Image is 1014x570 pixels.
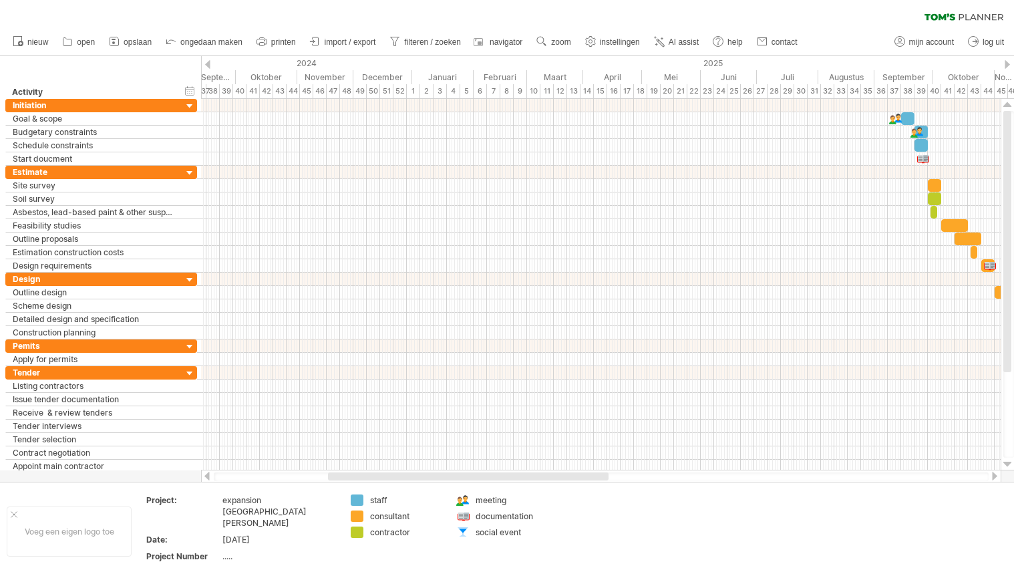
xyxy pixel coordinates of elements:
[13,406,176,419] div: Receive & review tenders
[13,192,176,205] div: Soil survey
[13,112,176,125] div: Goal & scope
[753,33,802,51] a: contact
[222,494,335,529] div: expansion [GEOGRAPHIC_DATA][PERSON_NAME]
[13,433,176,446] div: Tender selection
[13,313,176,325] div: Detailed design and specification
[253,33,300,51] a: printen
[580,84,594,98] div: 14
[353,84,367,98] div: 49
[757,70,818,84] div: Juli 2025
[13,99,176,112] div: Initiation
[741,84,754,98] div: 26
[307,33,380,51] a: import / export
[669,37,699,47] span: AI assist
[13,273,176,285] div: Design
[13,286,176,299] div: Outline design
[434,84,447,98] div: 3
[772,37,798,47] span: contact
[527,84,540,98] div: 10
[271,37,296,47] span: printen
[412,70,474,84] div: Januari 2025
[474,70,527,84] div: Februari 2025
[13,166,176,178] div: Estimate
[995,84,1008,98] div: 45
[297,70,353,84] div: November 2024
[901,84,914,98] div: 38
[206,84,220,98] div: 38
[928,84,941,98] div: 40
[607,84,621,98] div: 16
[180,70,236,84] div: September 2024
[941,84,955,98] div: 41
[808,84,821,98] div: 31
[642,70,701,84] div: Mei 2025
[13,446,176,459] div: Contract negotiation
[714,84,727,98] div: 24
[818,70,874,84] div: Augustus 2025
[9,33,52,51] a: nieuw
[300,84,313,98] div: 45
[13,420,176,432] div: Tender interviews
[474,84,487,98] div: 6
[727,84,741,98] div: 25
[13,460,176,472] div: Appoint main contractor
[246,84,260,98] div: 41
[370,527,443,538] div: contractor
[12,86,175,99] div: Activity
[794,84,808,98] div: 30
[891,33,958,51] a: mijn account
[404,37,461,47] span: filteren / zoeken
[222,534,335,545] div: [DATE]
[701,84,714,98] div: 23
[220,84,233,98] div: 39
[460,84,474,98] div: 5
[821,84,834,98] div: 32
[476,494,548,506] div: meeting
[162,33,246,51] a: ongedaan maken
[514,84,527,98] div: 9
[476,527,548,538] div: social event
[367,84,380,98] div: 50
[260,84,273,98] div: 42
[909,37,954,47] span: mijn account
[848,84,861,98] div: 34
[59,33,99,51] a: open
[13,366,176,379] div: Tender
[13,179,176,192] div: Site survey
[13,326,176,339] div: Construction planning
[13,380,176,392] div: Listing contractors
[353,70,412,84] div: December 2024
[386,33,465,51] a: filteren / zoeken
[651,33,703,51] a: AI assist
[781,84,794,98] div: 29
[106,33,156,51] a: opslaan
[13,152,176,165] div: Start doucment
[180,37,242,47] span: ongedaan maken
[13,259,176,272] div: Design requirements
[146,534,220,545] div: Date:
[472,33,526,51] a: navigator
[476,511,548,522] div: documentation
[861,84,874,98] div: 35
[313,84,327,98] div: 46
[834,84,848,98] div: 33
[933,70,995,84] div: Oktober 2025
[447,84,460,98] div: 4
[13,299,176,312] div: Scheme design
[124,37,152,47] span: opslaan
[13,233,176,245] div: Outline proposals
[567,84,580,98] div: 13
[13,393,176,406] div: Issue tender documentation
[874,84,888,98] div: 36
[687,84,701,98] div: 22
[340,84,353,98] div: 48
[233,84,246,98] div: 40
[533,33,574,51] a: zoom
[583,70,642,84] div: April 2025
[594,84,607,98] div: 15
[490,37,522,47] span: navigator
[981,84,995,98] div: 44
[146,551,220,562] div: Project Number
[146,494,220,506] div: Project:
[325,37,376,47] span: import / export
